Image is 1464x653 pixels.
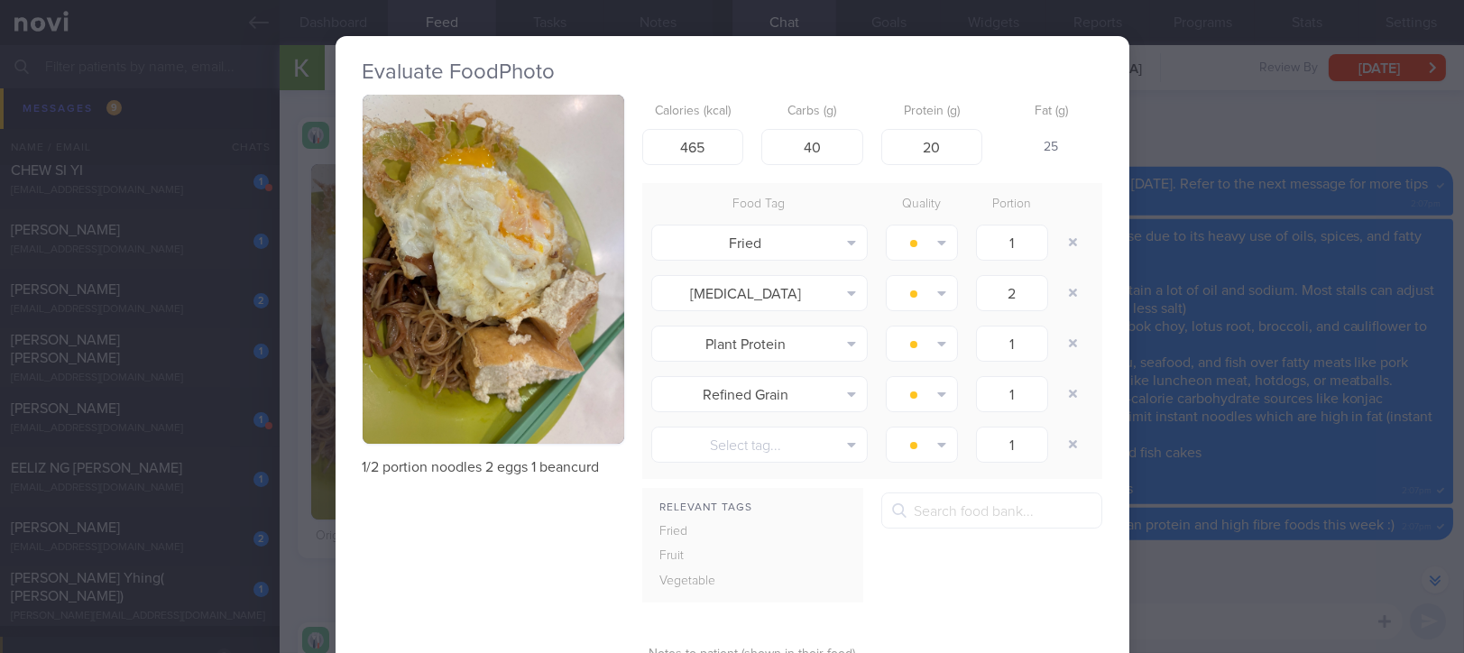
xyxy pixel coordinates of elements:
input: 33 [761,129,863,165]
div: 25 [1000,129,1102,167]
button: Fried [651,225,868,261]
div: Fruit [642,544,758,569]
button: Select tag... [651,427,868,463]
input: 1.0 [976,427,1048,463]
input: 1.0 [976,225,1048,261]
div: Fried [642,520,758,545]
div: Food Tag [642,192,877,217]
input: 9 [881,129,983,165]
input: Search food bank... [881,492,1102,529]
label: Fat (g) [1008,104,1095,120]
div: Vegetable [642,569,758,594]
img: 1/2 portion noodles 2 eggs 1 beancurd [363,95,624,444]
input: 1.0 [976,326,1048,362]
input: 1.0 [976,275,1048,311]
label: Calories (kcal) [649,104,737,120]
h2: Evaluate Food Photo [363,59,1102,86]
button: [MEDICAL_DATA] [651,275,868,311]
label: Protein (g) [889,104,976,120]
div: Portion [967,192,1057,217]
p: 1/2 portion noodles 2 eggs 1 beancurd [363,458,624,476]
div: Relevant Tags [642,497,863,520]
button: Plant Protein [651,326,868,362]
button: Refined Grain [651,376,868,412]
input: 1.0 [976,376,1048,412]
input: 250 [642,129,744,165]
div: Quality [877,192,967,217]
label: Carbs (g) [769,104,856,120]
